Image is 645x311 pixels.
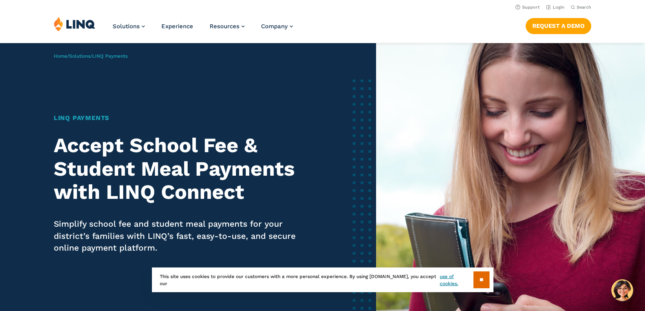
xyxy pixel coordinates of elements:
[526,18,591,34] a: Request a Demo
[54,16,95,31] img: LINQ | K‑12 Software
[546,5,565,10] a: Login
[113,16,293,42] nav: Primary Navigation
[210,23,239,30] span: Resources
[261,23,288,30] span: Company
[113,23,140,30] span: Solutions
[54,53,67,59] a: Home
[54,53,128,59] span: / /
[92,53,128,59] span: LINQ Payments
[54,218,308,253] p: Simplify school fee and student meal payments for your district’s families with LINQ’s fast, easy...
[161,23,193,30] a: Experience
[440,273,473,287] a: use of cookies.
[152,267,493,292] div: This site uses cookies to provide our customers with a more personal experience. By using [DOMAIN...
[113,23,145,30] a: Solutions
[54,134,308,204] h2: Accept School Fee & Student Meal Payments with LINQ Connect
[210,23,245,30] a: Resources
[571,4,591,10] button: Open Search Bar
[577,5,591,10] span: Search
[69,53,90,59] a: Solutions
[611,279,633,301] button: Hello, have a question? Let’s chat.
[515,5,540,10] a: Support
[261,23,293,30] a: Company
[526,16,591,34] nav: Button Navigation
[54,113,308,123] h1: LINQ Payments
